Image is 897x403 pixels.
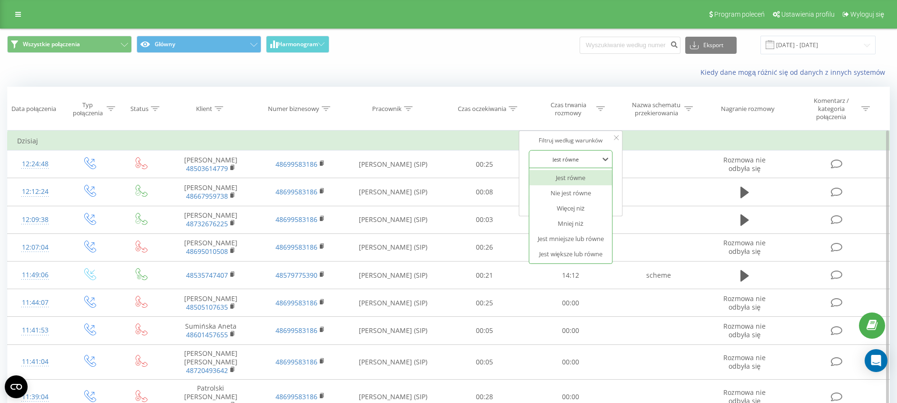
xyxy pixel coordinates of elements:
[186,366,228,375] a: 48720493642
[166,151,256,178] td: [PERSON_NAME]
[372,105,402,113] div: Pracownik
[186,330,228,339] a: 48601457655
[442,317,528,344] td: 00:05
[723,155,766,173] span: Rozmowa nie odbyła się
[17,293,53,312] div: 11:44:07
[166,178,256,206] td: [PERSON_NAME]
[850,10,884,18] span: Wyloguj się
[529,185,612,201] div: Nie jest równe
[529,216,612,231] div: Mniej niż
[458,105,506,113] div: Czas oczekiwania
[345,344,442,380] td: [PERSON_NAME] (SIP)
[17,353,53,371] div: 11:41:04
[276,242,317,252] a: 48699583186
[137,36,261,53] button: Główny
[278,41,318,48] span: Harmonogram
[186,247,228,256] a: 48695010508
[580,37,680,54] input: Wyszukiwanie według numeru
[186,164,228,173] a: 48503614779
[166,206,256,233] td: [PERSON_NAME]
[276,298,317,307] a: 48699583186
[528,344,614,380] td: 00:00
[723,294,766,312] span: Rozmowa nie odbyła się
[17,211,53,229] div: 12:09:38
[71,101,104,117] div: Typ połączenia
[614,262,703,289] td: scheme
[166,289,256,317] td: [PERSON_NAME]
[276,392,317,401] a: 48699583186
[529,201,612,216] div: Więcej niż
[276,215,317,224] a: 48699583186
[186,219,228,228] a: 48732676225
[723,322,766,339] span: Rozmowa nie odbyła się
[166,233,256,261] td: [PERSON_NAME]
[266,36,329,53] button: Harmonogram
[196,105,212,113] div: Klient
[442,262,528,289] td: 00:21
[5,375,28,398] button: Open CMP widget
[8,131,890,151] td: Dzisiaj
[442,344,528,380] td: 00:05
[529,170,612,185] div: Jest równe
[17,182,53,201] div: 12:12:24
[442,289,528,317] td: 00:25
[442,233,528,261] td: 00:26
[442,206,528,233] td: 00:03
[345,317,442,344] td: [PERSON_NAME] (SIP)
[528,317,614,344] td: 00:00
[11,105,56,113] div: Data połączenia
[700,68,890,77] a: Kiedy dane mogą różnić się od danych z innych systemów
[345,206,442,233] td: [PERSON_NAME] (SIP)
[276,187,317,196] a: 48699583186
[276,326,317,335] a: 48699583186
[186,302,228,312] a: 48505107635
[528,233,614,261] td: 00:00
[442,151,528,178] td: 00:25
[529,136,612,145] div: Filtruj według warunków
[130,105,148,113] div: Status
[631,101,682,117] div: Nazwa schematu przekierowania
[17,321,53,340] div: 11:41:53
[268,105,319,113] div: Numer biznesowy
[543,101,594,117] div: Czas trwania rozmowy
[7,36,132,53] button: Wszystkie połączenia
[166,317,256,344] td: Sumińska Aneta
[17,238,53,257] div: 12:07:04
[17,155,53,173] div: 12:24:48
[17,266,53,284] div: 11:49:06
[186,191,228,201] a: 48667959738
[685,37,737,54] button: Eksport
[442,178,528,206] td: 00:08
[345,289,442,317] td: [PERSON_NAME] (SIP)
[345,151,442,178] td: [PERSON_NAME] (SIP)
[528,206,614,233] td: 00:04
[186,271,228,280] a: 48535747407
[803,97,859,121] div: Komentarz / kategoria połączenia
[714,10,765,18] span: Program poleceń
[276,160,317,169] a: 48699583186
[345,178,442,206] td: [PERSON_NAME] (SIP)
[529,246,612,262] div: Jest większe lub równe
[865,349,887,372] div: Open Intercom Messenger
[721,105,775,113] div: Nagranie rozmowy
[529,231,612,246] div: Jest mniejsze lub równe
[345,233,442,261] td: [PERSON_NAME] (SIP)
[276,271,317,280] a: 48579775390
[528,289,614,317] td: 00:00
[723,353,766,371] span: Rozmowa nie odbyła się
[345,262,442,289] td: [PERSON_NAME] (SIP)
[166,344,256,380] td: [PERSON_NAME] [PERSON_NAME]
[723,238,766,256] span: Rozmowa nie odbyła się
[276,357,317,366] a: 48699583186
[781,10,835,18] span: Ustawienia profilu
[23,40,80,48] span: Wszystkie połączenia
[528,262,614,289] td: 14:12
